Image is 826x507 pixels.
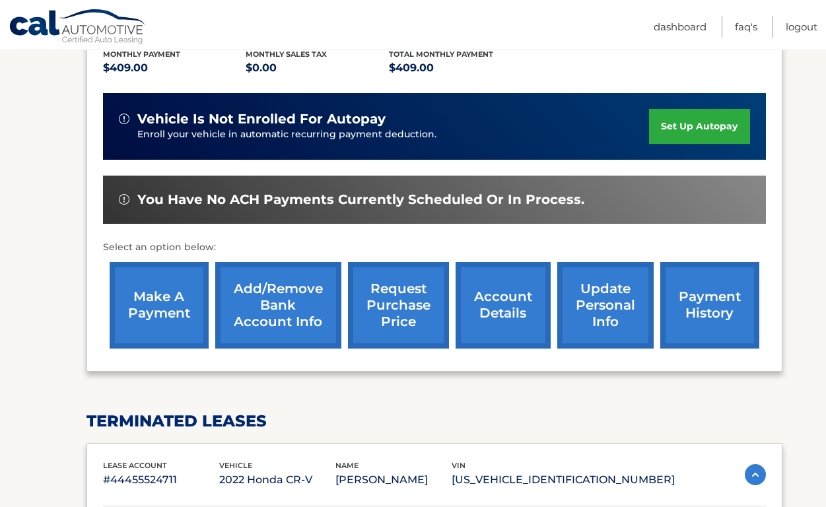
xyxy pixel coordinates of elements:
[452,471,675,489] p: [US_VEHICLE_IDENTIFICATION_NUMBER]
[786,16,817,38] a: Logout
[137,111,386,127] span: vehicle is not enrolled for autopay
[110,262,209,349] a: make a payment
[735,16,757,38] a: FAQ's
[456,262,551,349] a: account details
[335,471,452,489] p: [PERSON_NAME]
[103,240,766,255] p: Select an option below:
[9,9,147,47] a: Cal Automotive
[119,194,129,205] img: alert-white.svg
[246,59,389,77] p: $0.00
[137,191,584,208] span: You have no ACH payments currently scheduled or in process.
[86,411,782,431] h2: terminated leases
[103,50,180,59] span: Monthly Payment
[660,262,759,349] a: payment history
[215,262,341,349] a: Add/Remove bank account info
[745,464,766,485] img: accordion-active.svg
[137,127,650,142] p: Enroll your vehicle in automatic recurring payment deduction.
[219,461,252,470] span: vehicle
[557,262,654,349] a: update personal info
[452,461,465,470] span: vin
[103,59,246,77] p: $409.00
[654,16,706,38] a: Dashboard
[219,471,335,489] p: 2022 Honda CR-V
[335,461,359,470] span: name
[103,461,167,470] span: lease account
[389,59,532,77] p: $409.00
[348,262,449,349] a: request purchase price
[649,109,749,144] a: set up autopay
[246,50,327,59] span: Monthly sales Tax
[389,50,493,59] span: Total Monthly Payment
[119,114,129,124] img: alert-white.svg
[103,471,219,489] p: #44455524711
